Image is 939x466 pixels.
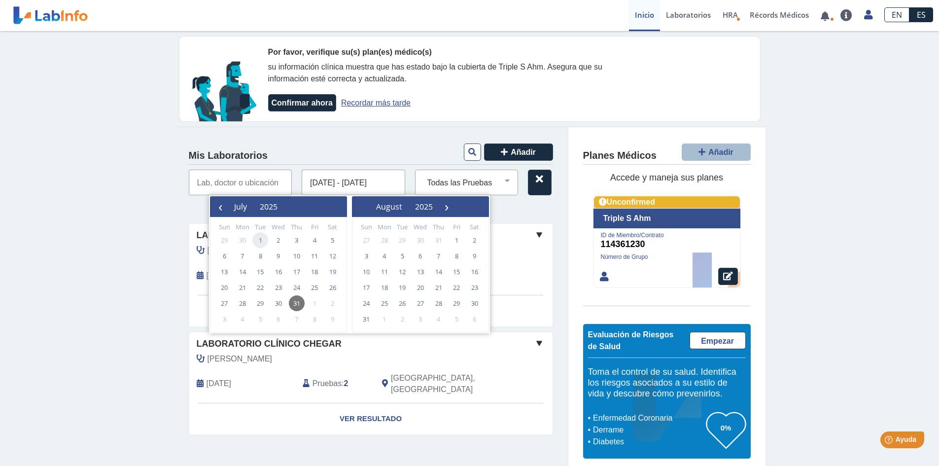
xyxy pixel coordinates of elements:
span: 18 [377,280,392,295]
th: weekday [234,222,252,232]
span: 5 [449,311,464,327]
a: EN [884,7,909,22]
span: 29 [449,295,464,311]
span: 26 [394,295,410,311]
span: 6 [413,248,428,264]
button: July [228,199,253,214]
span: 3 [413,311,428,327]
th: weekday [448,222,466,232]
span: 26 [325,280,341,295]
span: 28 [377,232,392,248]
span: 27 [358,232,374,248]
span: 31 [358,311,374,327]
span: Pruebas [313,378,342,390]
th: weekday [465,222,484,232]
span: 17 [289,264,305,280]
span: 11 [377,264,392,280]
span: 1 [449,232,464,248]
span: 21 [431,280,447,295]
span: 27 [413,295,428,311]
span: 4 [377,248,392,264]
span: 31 [289,295,305,311]
span: 29 [394,232,410,248]
span: 27 [216,295,232,311]
span: 7 [289,311,305,327]
span: 10 [358,264,374,280]
a: ES [909,7,933,22]
span: 8 [252,248,268,264]
span: 11 [307,248,322,264]
span: 7 [235,248,250,264]
span: 10 [289,248,305,264]
span: 20 [216,280,232,295]
span: 21 [235,280,250,295]
button: Añadir [484,143,553,161]
span: 6 [216,248,232,264]
span: 15 [449,264,464,280]
span: Solivan, Pedro [208,245,272,256]
span: 6 [467,311,483,327]
span: 8 [449,248,464,264]
span: Solivan, Pedro [208,353,272,365]
b: 2 [344,379,348,388]
span: 25 [377,295,392,311]
span: 2025-07-07 [207,378,231,390]
bs-daterangepicker-container: calendar [209,195,490,333]
button: ‹ [213,199,228,214]
input: Lab, doctor o ubicación [189,170,292,195]
span: 2 [467,232,483,248]
th: weekday [251,222,270,232]
h4: Mis Laboratorios [189,150,268,162]
span: 30 [467,295,483,311]
span: 3 [289,232,305,248]
span: Empezar [701,337,734,345]
a: Recordar más tarde [341,99,411,107]
li: Derrame [591,424,706,436]
h4: Planes Médicos [583,150,657,162]
span: Laboratorio Clínico Chegar [197,229,342,242]
th: weekday [376,222,394,232]
div: Por favor, verifique su(s) plan(es) médico(s) [268,46,618,58]
span: 18 [307,264,322,280]
span: Rio Grande, PR [391,372,500,396]
span: 19 [394,280,410,295]
span: 3 [358,248,374,264]
input: Fecha(s) [302,170,405,195]
span: 4 [307,232,322,248]
span: 6 [271,311,286,327]
span: Accede y maneja sus planes [610,173,723,182]
span: 22 [449,280,464,295]
span: 2025 [415,201,433,212]
li: Diabetes [591,436,706,448]
span: 4 [235,311,250,327]
th: weekday [287,222,306,232]
li: Enfermedad Coronaria [591,412,706,424]
span: 20 [413,280,428,295]
iframe: Help widget launcher [851,428,928,455]
span: 5 [325,232,341,248]
span: Añadir [511,148,536,156]
span: 9 [467,248,483,264]
span: 4 [431,311,447,327]
button: Añadir [682,143,751,161]
span: 7 [431,248,447,264]
h5: Toma el control de su salud. Identifica los riesgos asociados a su estilo de vida y descubre cómo... [588,367,746,399]
span: 24 [289,280,305,295]
button: August [370,199,409,214]
span: 25 [307,280,322,295]
span: 2 [271,232,286,248]
span: 14 [235,264,250,280]
th: weekday [270,222,288,232]
button: 2025 [409,199,439,214]
span: 2025 [260,201,278,212]
span: 23 [467,280,483,295]
span: 3 [216,311,232,327]
span: 13 [413,264,428,280]
span: July [234,201,247,212]
span: 2 [394,311,410,327]
bs-datepicker-navigation-view: ​ ​ ​ [355,199,454,210]
span: 12 [394,264,410,280]
span: HRA [723,10,738,20]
